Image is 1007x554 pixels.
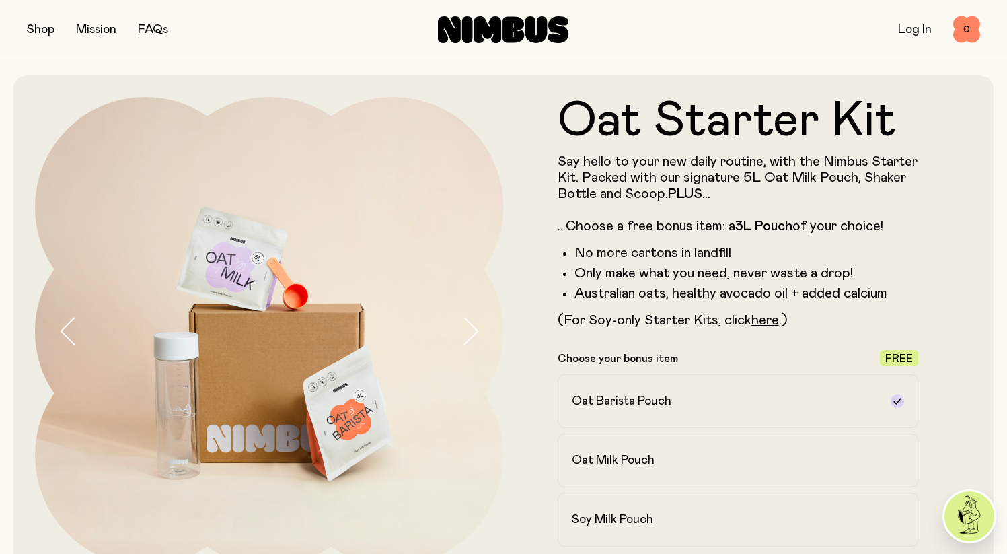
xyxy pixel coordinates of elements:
[944,491,994,541] img: agent
[558,352,678,366] p: Choose your bonus item
[572,452,655,469] h2: Oat Milk Pouch
[574,265,919,281] li: Only make what you need, never waste a drop!
[751,314,779,327] a: here
[76,24,116,36] a: Mission
[755,219,792,233] strong: Pouch
[574,245,919,261] li: No more cartons in landfill
[668,187,702,201] strong: PLUS
[558,153,919,234] p: Say hello to your new daily routine, with the Nimbus Starter Kit. Packed with our signature 5L Oa...
[574,285,919,302] li: Australian oats, healthy avocado oil + added calcium
[572,393,671,409] h2: Oat Barista Pouch
[558,312,919,328] p: (For Soy-only Starter Kits, click .)
[885,353,913,364] span: Free
[953,16,980,43] button: 0
[558,97,919,145] h1: Oat Starter Kit
[735,219,751,233] strong: 3L
[572,512,653,528] h2: Soy Milk Pouch
[138,24,168,36] a: FAQs
[898,24,932,36] a: Log In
